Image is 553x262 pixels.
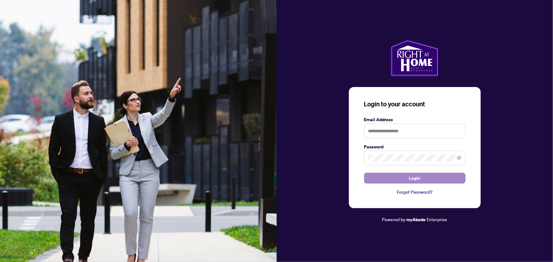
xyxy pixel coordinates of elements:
[427,216,447,222] span: Enterprise
[409,173,421,183] span: Login
[364,100,466,109] h3: Login to your account
[364,116,466,123] label: Email Address
[457,156,461,160] span: eye-invisible
[407,216,426,223] a: myAbode
[382,216,406,222] span: Powered by
[364,143,466,150] label: Password
[364,173,466,184] button: Login
[364,189,466,196] a: Forgot Password?
[390,39,439,77] img: ma-logo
